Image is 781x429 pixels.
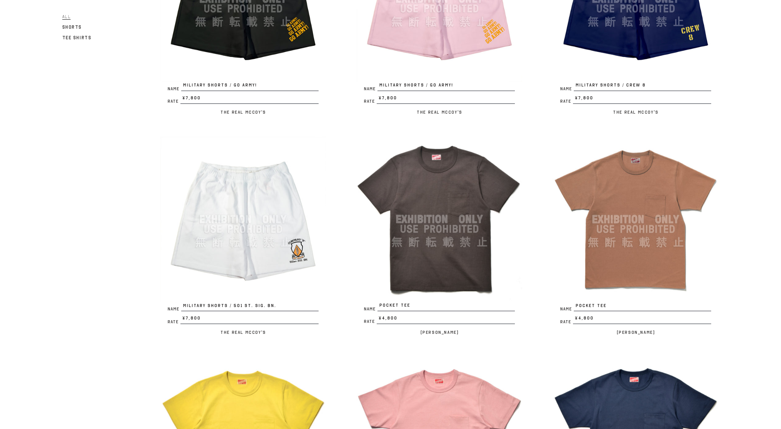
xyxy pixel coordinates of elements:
span: Name [560,307,574,311]
a: POCKET TEE NamePOCKET TEE Rate¥4,800 [PERSON_NAME] [553,136,719,337]
span: ¥7,800 [180,315,319,324]
span: ¥7,800 [573,95,711,104]
span: Tee Shirts [62,35,92,40]
a: Tee Shirts [62,33,92,42]
a: POCKET TEE NamePOCKET TEE Rate¥4,800 [PERSON_NAME] [356,136,522,337]
p: The Real McCoy's [553,108,719,117]
span: Rate [168,99,180,103]
p: The Real McCoy's [160,328,326,337]
span: Rate [364,319,377,324]
span: Name [168,307,181,311]
a: All [62,12,71,21]
p: [PERSON_NAME] [553,328,719,337]
img: MILITARY SHORTS / 501 st. SIG. BN. [160,136,326,302]
img: POCKET TEE [356,136,522,302]
span: MILITARY SHORTS / GO ARMY! [377,82,515,91]
p: The Real McCoy's [356,108,522,117]
span: Name [364,307,377,311]
p: [PERSON_NAME] [356,328,522,337]
span: Name [364,87,377,91]
a: MILITARY SHORTS / 501 st. SIG. BN. NameMILITARY SHORTS / 501 st. SIG. BN. Rate¥7,800 The Real McC... [160,136,326,337]
span: POCKET TEE [574,302,711,312]
a: Shorts [62,23,82,32]
img: POCKET TEE [553,136,719,302]
span: ¥7,800 [180,95,319,104]
span: ¥4,800 [573,315,711,324]
span: MILITARY SHORTS / CREW 8 [574,82,711,91]
span: Name [560,87,574,91]
span: MILITARY SHORTS / 501 st. SIG. BN. [181,302,319,312]
span: Rate [560,320,573,324]
span: ¥4,800 [377,315,515,324]
span: POCKET TEE [377,302,515,311]
span: Name [168,87,181,91]
span: ¥7,800 [377,95,515,104]
span: Shorts [62,25,82,30]
span: All [62,14,71,20]
span: Rate [364,99,377,103]
span: Rate [560,99,573,103]
span: MILITARY SHORTS / GO ARMY! [181,82,319,91]
span: Rate [168,320,180,324]
p: The Real McCoy's [160,108,326,117]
